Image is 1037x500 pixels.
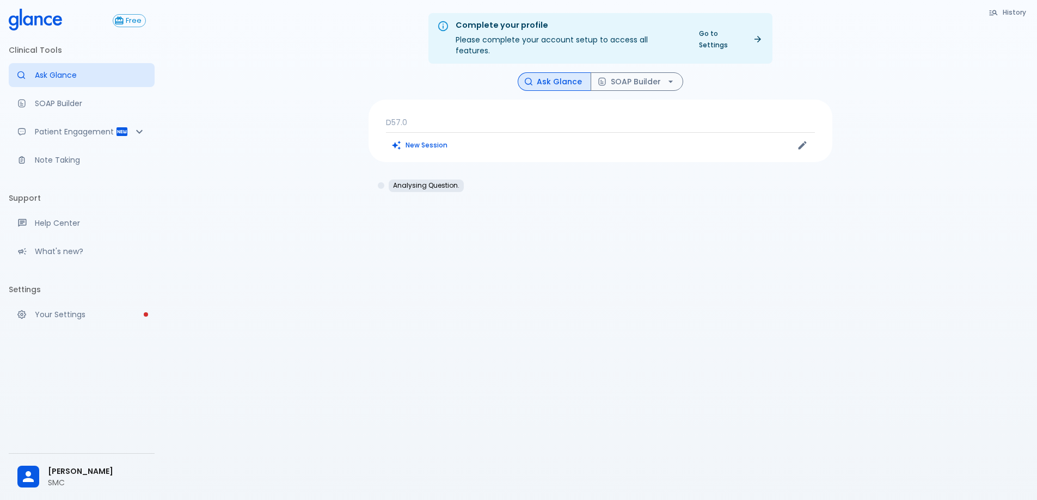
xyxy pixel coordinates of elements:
[9,276,155,303] li: Settings
[9,239,155,263] div: Recent updates and feature releases
[692,26,768,53] a: Go to Settings
[456,16,684,60] div: Please complete your account setup to access all features.
[35,155,146,165] p: Note Taking
[35,218,146,229] p: Help Center
[9,63,155,87] a: Moramiz: Find ICD10AM codes instantly
[35,98,146,109] p: SOAP Builder
[48,466,146,477] span: [PERSON_NAME]
[113,14,155,27] a: Click to view or change your subscription
[983,4,1033,20] button: History
[35,70,146,81] p: Ask Glance
[9,148,155,172] a: Advanced note-taking
[9,458,155,496] div: [PERSON_NAME]SMC
[794,137,811,153] button: Edit
[9,91,155,115] a: Docugen: Compose a clinical documentation in seconds
[9,303,155,326] a: Please complete account setup
[591,72,683,91] button: SOAP Builder
[9,185,155,211] li: Support
[35,309,146,320] p: Your Settings
[9,211,155,235] a: Get help from our support team
[456,20,684,32] div: Complete your profile
[386,117,815,128] p: D57.0
[518,72,591,91] button: Ask Glance
[9,120,155,144] div: Patient Reports & Referrals
[48,477,146,488] p: SMC
[393,182,459,189] p: Analysing Question.
[35,246,146,257] p: What's new?
[9,37,155,63] li: Clinical Tools
[386,137,454,153] button: Clears all inputs and results.
[122,17,145,25] span: Free
[35,126,115,137] p: Patient Engagement
[113,14,146,27] button: Free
